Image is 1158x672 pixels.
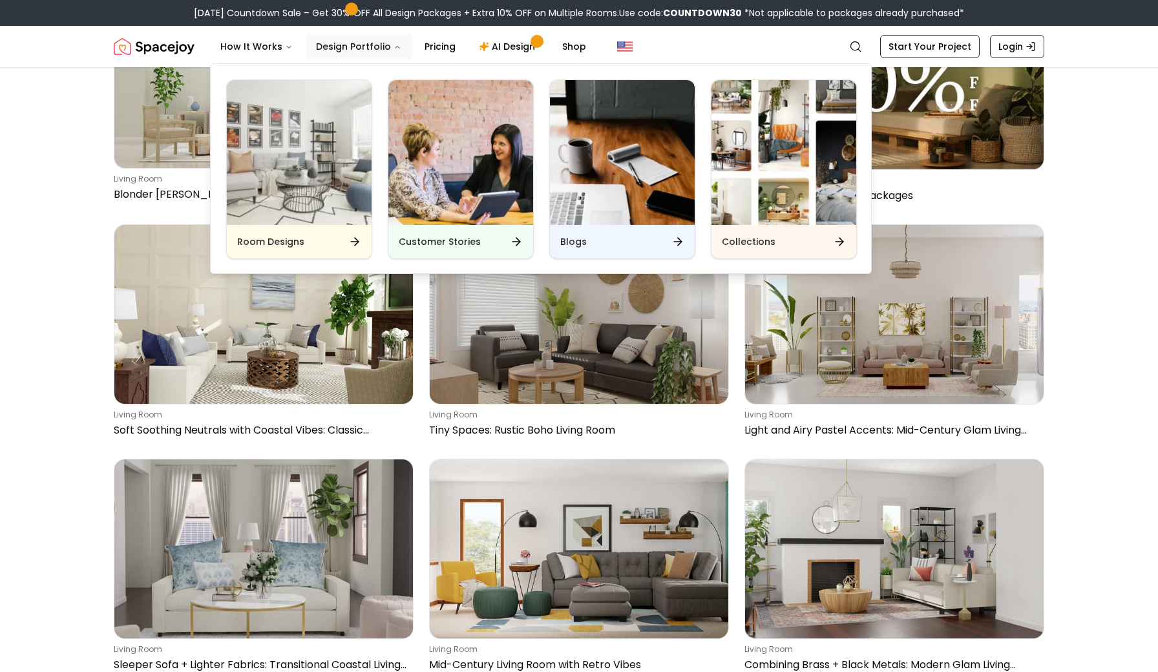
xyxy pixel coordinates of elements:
[744,410,1039,420] p: living room
[210,34,303,59] button: How It Works
[744,188,1039,204] p: Get 30% OFF All Design Packages
[722,235,775,248] h6: Collections
[114,644,408,655] p: living room
[114,459,413,638] img: Sleeper Sofa + Lighter Fabrics: Transitional Coastal Living Room
[114,187,408,202] p: Blonder [PERSON_NAME] + Multi Functional Pieces: Transitional Coastal Living Room
[550,80,695,225] img: Blogs
[744,644,1039,655] p: living room
[429,224,729,443] a: Tiny Spaces: Rustic Boho Living Roomliving roomTiny Spaces: Rustic Boho Living Room
[211,64,872,275] div: Design Portfolio
[560,235,587,248] h6: Blogs
[114,26,1044,67] nav: Global
[742,6,964,19] span: *Not applicable to packages already purchased*
[114,410,408,420] p: living room
[429,410,724,420] p: living room
[990,35,1044,58] a: Login
[744,423,1039,438] p: Light and Airy Pastel Accents: Mid-Century Glam Living Room
[429,644,724,655] p: living room
[114,34,195,59] a: Spacejoy
[227,80,372,225] img: Room Designs
[388,79,534,259] a: Customer StoriesCustomer Stories
[880,35,980,58] a: Start Your Project
[114,423,408,438] p: Soft Soothing Neutrals with Coastal Vibes: Classic Traditional Living Room
[114,225,413,404] img: Soft Soothing Neutrals with Coastal Vibes: Classic Traditional Living Room
[619,6,742,19] span: Use code:
[414,34,466,59] a: Pricing
[226,79,372,259] a: Room DesignsRoom Designs
[194,6,964,19] div: [DATE] Countdown Sale – Get 30% OFF All Design Packages + Extra 10% OFF on Multiple Rooms.
[430,225,728,404] img: Tiny Spaces: Rustic Boho Living Room
[744,175,1039,185] p: Exclusive Offer
[663,6,742,19] b: COUNTDOWN30
[552,34,596,59] a: Shop
[430,459,728,638] img: Mid-Century Living Room with Retro Vibes
[744,224,1044,443] a: Light and Airy Pastel Accents: Mid-Century Glam Living Roomliving roomLight and Airy Pastel Accen...
[745,225,1044,404] img: Light and Airy Pastel Accents: Mid-Century Glam Living Room
[617,39,633,54] img: United States
[549,79,695,259] a: BlogsBlogs
[388,80,533,225] img: Customer Stories
[114,174,408,184] p: living room
[429,423,724,438] p: Tiny Spaces: Rustic Boho Living Room
[210,34,596,59] nav: Main
[114,224,414,443] a: Soft Soothing Neutrals with Coastal Vibes: Classic Traditional Living Roomliving roomSoft Soothin...
[711,80,856,225] img: Collections
[237,235,304,248] h6: Room Designs
[399,235,481,248] h6: Customer Stories
[114,34,195,59] img: Spacejoy Logo
[745,459,1044,638] img: Combining Brass + Black Metals: Modern Glam Living Room
[306,34,412,59] button: Design Portfolio
[468,34,549,59] a: AI Design
[711,79,857,259] a: CollectionsCollections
